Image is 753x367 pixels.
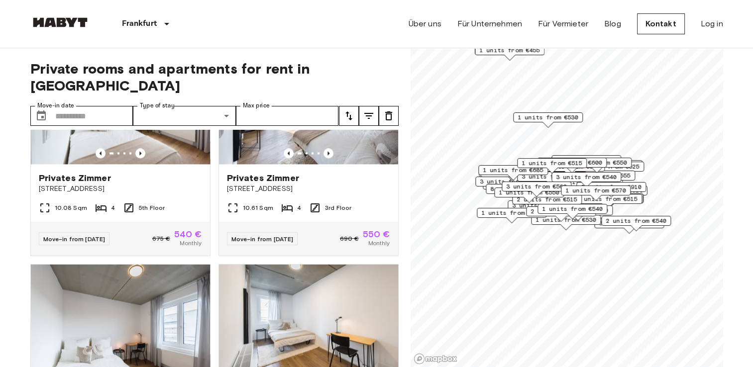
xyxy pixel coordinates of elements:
label: Max price [243,101,270,110]
a: Log in [701,18,723,30]
span: 540 € [174,230,202,239]
span: 4 [297,203,301,212]
div: Map marker [576,182,646,197]
div: Map marker [526,206,596,222]
span: [STREET_ADDRESS] [227,184,390,194]
button: Previous image [323,148,333,158]
a: Über uns [409,18,441,30]
span: 2 units from €555 [570,171,631,180]
img: Habyt [30,17,90,27]
div: Map marker [494,187,564,203]
div: Map marker [601,216,671,231]
span: 2 units from €515 [577,194,638,203]
span: Privates Zimmer [39,172,111,184]
div: Map marker [538,204,607,219]
span: 10.61 Sqm [243,203,273,212]
span: Monthly [180,239,202,248]
button: Previous image [284,148,294,158]
a: Für Unternehmen [457,18,522,30]
span: 550 € [363,230,390,239]
span: 690 € [340,234,359,243]
span: 1 units from €455 [479,46,540,55]
div: Map marker [475,177,545,192]
button: tune [359,106,379,126]
span: 1 units from €540 [547,206,608,215]
div: Map marker [572,194,642,209]
label: Type of stay [140,101,175,110]
span: Private rooms and apartments for rent in [GEOGRAPHIC_DATA] [30,60,399,94]
span: Privates Zimmer [227,172,299,184]
a: Marketing picture of unit DE-04-037-012-02QPrevious imagePrevious imagePrivates Zimmer[STREET_ADD... [218,44,399,256]
div: Map marker [543,205,613,221]
div: Map marker [561,185,631,201]
a: Kontakt [637,13,685,34]
span: 4 units from €525 [579,162,640,171]
button: tune [379,106,399,126]
p: Frankfurt [122,18,157,30]
div: Map marker [537,158,607,173]
span: Monthly [368,239,390,248]
div: Map marker [512,194,582,210]
span: 3 units from €560 [506,182,567,191]
div: Map marker [574,193,644,209]
div: Map marker [573,193,643,209]
span: Move-in from [DATE] [231,235,294,243]
button: Previous image [96,148,106,158]
div: Map marker [517,158,587,174]
div: Map marker [477,208,546,223]
span: 675 € [152,234,170,243]
span: 4 [111,203,115,212]
span: [STREET_ADDRESS] [39,184,202,194]
div: Map marker [478,165,548,181]
span: 3rd Floor [325,203,351,212]
span: 10.08 Sqm [55,203,87,212]
button: Choose date [31,106,51,126]
span: 9 units from €910 [581,183,642,191]
span: 1 units from €530 [518,113,578,122]
span: 3 units from €540 [556,173,617,182]
span: 1 units from €540 [542,204,603,213]
span: 2 units from €540 [606,216,666,225]
div: Map marker [551,155,621,171]
button: tune [339,106,359,126]
span: 1 units from €470 [481,208,542,217]
span: 5th Floor [139,203,165,212]
div: Map marker [531,215,601,230]
span: 1 units from €570 [565,186,626,195]
span: 2 units from €550 [577,161,638,170]
div: Map marker [565,171,635,186]
span: 2 units from €550 [556,156,617,165]
a: Marketing picture of unit DE-04-037-026-04QPrevious imagePrevious imagePrivates Zimmer[STREET_ADD... [30,44,211,256]
span: 1 units from €685 [483,166,543,175]
div: Map marker [574,162,644,177]
span: 8 units from €515 [490,184,551,193]
span: Move-in from [DATE] [43,235,106,243]
div: Map marker [562,158,632,173]
div: Map marker [513,112,583,128]
div: Map marker [551,172,621,187]
div: Map marker [573,160,643,176]
a: Blog [604,18,621,30]
label: Move-in date [37,101,74,110]
span: 2 units from €600 [541,158,602,167]
a: Für Vermieter [538,18,588,30]
span: 1 units from €550 [499,188,559,197]
div: Map marker [486,184,555,199]
span: 2 units from €550 [566,158,627,167]
div: Map marker [502,182,571,197]
button: Previous image [135,148,145,158]
div: Map marker [574,185,647,201]
span: 2 units from €550 [531,207,591,216]
span: 1 units from €515 [522,159,582,168]
a: Mapbox logo [414,353,457,365]
div: Map marker [475,45,544,61]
